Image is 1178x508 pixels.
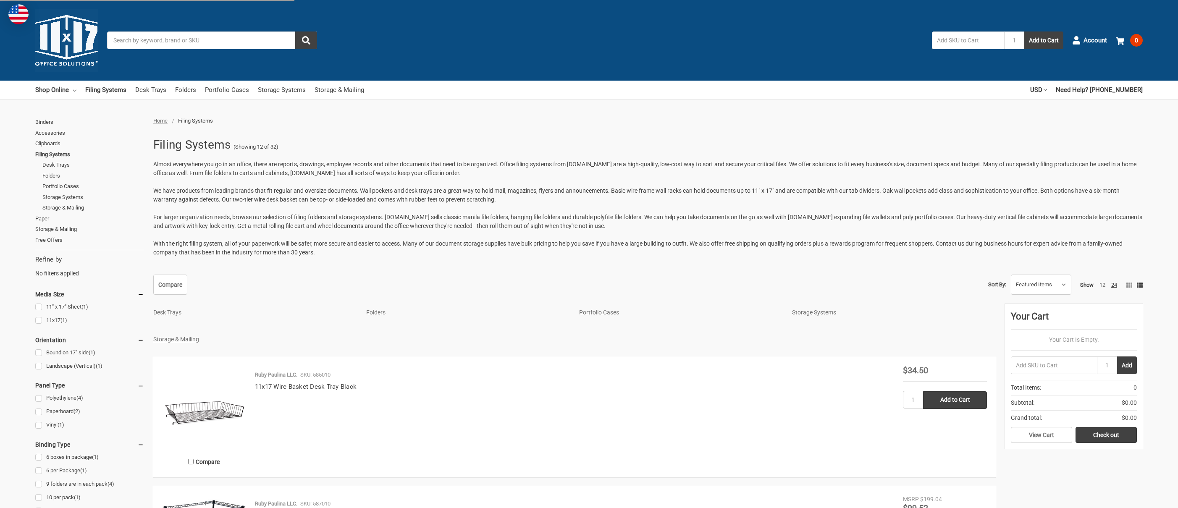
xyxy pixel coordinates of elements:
[35,255,144,278] div: No filters applied
[60,317,67,323] span: (1)
[153,275,187,295] a: Compare
[89,349,95,356] span: (1)
[96,363,102,369] span: (1)
[1080,282,1094,288] span: Show
[1056,81,1143,99] a: Need Help? [PHONE_NUMBER]
[35,224,144,235] a: Storage & Mailing
[255,371,297,379] p: Ruby Paulina LLC.
[35,361,144,372] a: Landscape (Vertical)
[108,481,114,487] span: (4)
[153,336,199,343] a: Storage & Mailing
[903,365,928,375] span: $34.50
[1133,383,1137,392] span: 0
[903,495,919,504] div: MSRP
[1111,282,1117,288] a: 24
[153,186,1143,204] p: We have products from leading brands that fit regular and oversize documents. Wall pockets and de...
[35,335,144,345] h5: Orientation
[35,380,144,390] h5: Panel Type
[76,395,83,401] span: (4)
[35,213,144,224] a: Paper
[205,81,249,99] a: Portfolio Cases
[35,419,144,431] a: Vinyl
[932,31,1004,49] input: Add SKU to Cart
[73,408,80,414] span: (2)
[35,440,144,450] h5: Binding Type
[35,301,144,313] a: 11" x 17" Sheet
[1011,383,1041,392] span: Total Items:
[153,118,168,124] a: Home
[315,81,364,99] a: Storage & Mailing
[923,391,987,409] input: Add to Cart
[35,347,144,359] a: Bound on 17" side
[81,304,88,310] span: (1)
[178,118,213,124] span: Filing Systems
[1011,309,1137,330] div: Your Cart
[35,128,144,139] a: Accessories
[35,452,144,463] a: 6 boxes in package
[153,309,181,316] a: Desk Trays
[1011,427,1072,443] a: View Cart
[35,149,144,160] a: Filing Systems
[258,81,306,99] a: Storage Systems
[300,371,331,379] p: SKU: 585010
[42,202,144,213] a: Storage & Mailing
[35,479,144,490] a: 9 folders are in each pack
[80,467,87,474] span: (1)
[58,422,64,428] span: (1)
[366,309,386,316] a: Folders
[35,81,76,99] a: Shop Online
[92,454,99,460] span: (1)
[300,500,331,508] p: SKU: 587010
[988,278,1006,291] label: Sort By:
[8,4,29,24] img: duty and tax information for United States
[35,393,144,404] a: Polyethylene
[1011,335,1137,344] p: Your Cart Is Empty.
[1011,414,1042,422] span: Grand total:
[35,9,98,72] img: 11x17.com
[35,117,144,128] a: Binders
[153,160,1143,178] p: Almost everywhere you go in an office, there are reports, drawings, employee records and other do...
[188,459,194,464] input: Compare
[1011,356,1097,374] input: Add SKU to Cart
[153,239,1143,257] p: With the right filing system, all of your paperwork will be safer, more secure and easier to acce...
[1130,34,1143,47] span: 0
[175,81,196,99] a: Folders
[153,134,231,156] h1: Filing Systems
[35,235,144,246] a: Free Offers
[1024,31,1063,49] button: Add to Cart
[42,160,144,170] a: Desk Trays
[35,289,144,299] h5: Media Size
[1117,356,1137,374] button: Add
[107,31,317,49] input: Search by keyword, brand or SKU
[1116,29,1143,51] a: 0
[135,81,166,99] a: Desk Trays
[42,181,144,192] a: Portfolio Cases
[35,315,144,326] a: 11x17
[1084,36,1107,45] span: Account
[1076,427,1137,443] a: Check out
[35,138,144,149] a: Clipboards
[255,383,357,390] a: 11x17 Wire Basket Desk Tray Black
[792,309,836,316] a: Storage Systems
[35,406,144,417] a: Paperboard
[42,170,144,181] a: Folders
[1072,29,1107,51] a: Account
[255,500,297,508] p: Ruby Paulina LLC.
[1030,81,1047,99] a: USD
[234,143,278,151] span: (Showing 12 of 32)
[1011,398,1034,407] span: Subtotal:
[74,494,81,500] span: (1)
[35,255,144,264] h5: Refine by
[579,309,619,316] a: Portfolio Cases
[42,192,144,203] a: Storage Systems
[35,492,144,503] a: 10 per pack
[1122,414,1137,422] span: $0.00
[35,465,144,477] a: 6 per Package
[1122,398,1137,407] span: $0.00
[153,213,1143,230] p: For larger organization needs, browse our selection of filing folders and storage systems. [DOMAI...
[85,81,126,99] a: Filing Systems
[162,455,246,469] label: Compare
[162,366,246,450] img: 11x17 Wire Basket Desk Tray Black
